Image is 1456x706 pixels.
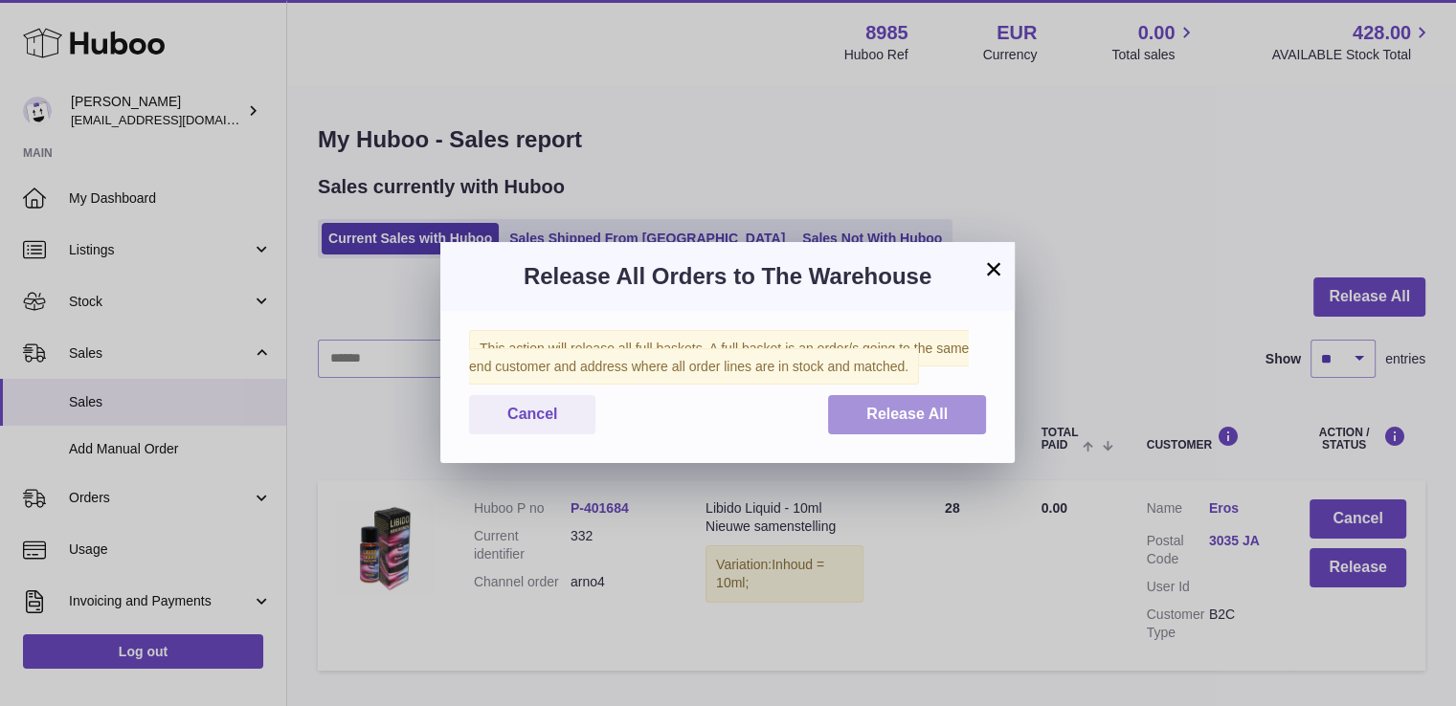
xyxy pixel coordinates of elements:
[866,406,948,422] span: Release All
[828,395,986,434] button: Release All
[469,261,986,292] h3: Release All Orders to The Warehouse
[982,257,1005,280] button: ×
[507,406,557,422] span: Cancel
[469,330,969,385] span: This action will release all full baskets. A full basket is an order/s going to the same end cust...
[469,395,595,434] button: Cancel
